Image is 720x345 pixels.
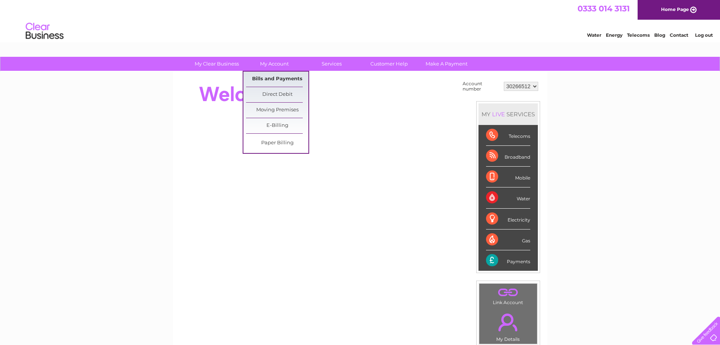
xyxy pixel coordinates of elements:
div: Telecoms [486,125,530,146]
a: Paper Billing [246,136,308,151]
a: Telecoms [627,32,650,38]
a: Blog [654,32,665,38]
img: logo.png [25,20,64,43]
a: Make A Payment [415,57,478,71]
td: Account number [461,79,502,94]
td: My Details [479,307,537,344]
a: My Clear Business [186,57,248,71]
a: Customer Help [358,57,420,71]
a: 0333 014 3131 [578,4,630,13]
a: Moving Premises [246,103,308,118]
a: E-Billing [246,118,308,133]
a: Log out [695,32,713,38]
a: Water [587,32,601,38]
a: Bills and Payments [246,72,308,87]
div: MY SERVICES [478,103,538,125]
div: Electricity [486,209,530,229]
div: Clear Business is a trading name of Verastar Limited (registered in [GEOGRAPHIC_DATA] No. 3667643... [182,4,539,37]
a: . [481,286,535,299]
div: Payments [486,250,530,271]
div: LIVE [491,111,506,118]
a: Energy [606,32,622,38]
td: Link Account [479,283,537,307]
div: Water [486,187,530,208]
a: My Account [243,57,305,71]
div: Gas [486,229,530,250]
a: Contact [670,32,688,38]
a: Direct Debit [246,87,308,102]
div: Broadband [486,146,530,167]
a: Services [300,57,363,71]
a: . [481,309,535,336]
div: Mobile [486,167,530,187]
